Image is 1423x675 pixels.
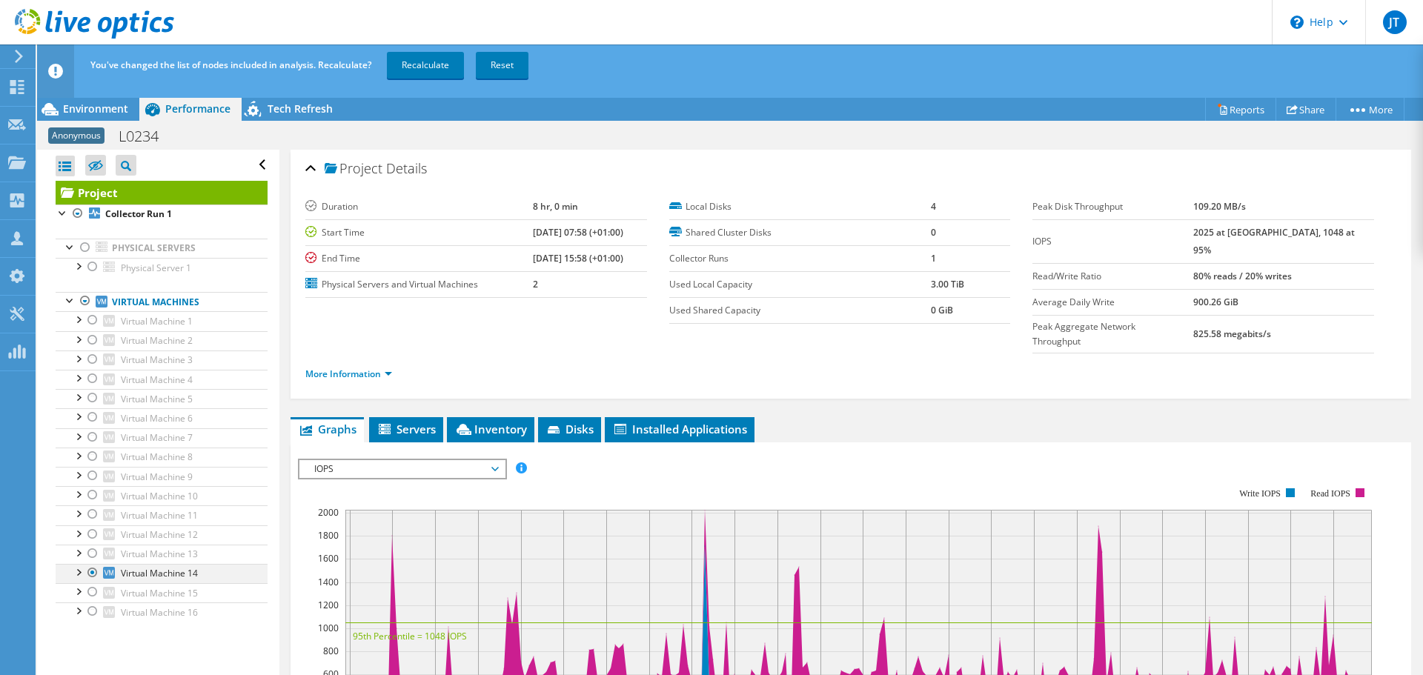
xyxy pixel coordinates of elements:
b: 3.00 TiB [931,278,964,290]
b: 109.20 MB/s [1193,200,1246,213]
text: 1800 [318,529,339,542]
span: Virtual Machine 13 [121,548,198,560]
span: Virtual Machine 14 [121,567,198,579]
a: Virtual Machine 12 [56,525,268,545]
a: Project [56,181,268,205]
a: Virtual Machine 5 [56,389,268,408]
b: [DATE] 07:58 (+01:00) [533,226,623,239]
span: Servers [377,422,436,436]
span: JT [1383,10,1407,34]
span: Virtual Machine 2 [121,334,193,347]
a: Share [1276,98,1336,121]
span: Details [386,159,427,177]
a: Virtual Machine 3 [56,350,268,370]
span: Virtual Machine 15 [121,587,198,599]
span: Virtual Machine 7 [121,431,193,444]
b: 4 [931,200,936,213]
svg: \n [1290,16,1304,29]
text: 1400 [318,576,339,588]
label: Local Disks [669,199,931,214]
label: Peak Aggregate Network Throughput [1032,319,1193,349]
span: Virtual Machine 11 [121,509,198,522]
b: 80% reads / 20% writes [1193,270,1292,282]
span: Environment [63,102,128,116]
span: Graphs [298,422,356,436]
a: Virtual Machine 15 [56,583,268,602]
text: 2000 [318,506,339,519]
a: Reset [476,52,528,79]
a: Collector Run 1 [56,205,268,224]
a: Virtual Machine 16 [56,602,268,622]
label: Used Shared Capacity [669,303,931,318]
span: Tech Refresh [268,102,333,116]
a: Virtual Machine 9 [56,467,268,486]
text: 95th Percentile = 1048 IOPS [353,630,467,642]
label: Read/Write Ratio [1032,269,1193,284]
a: Virtual Machine 4 [56,370,268,389]
a: Virtual Machine 6 [56,408,268,428]
label: Average Daily Write [1032,295,1193,310]
label: Peak Disk Throughput [1032,199,1193,214]
span: Virtual Machine 16 [121,606,198,619]
text: 800 [323,645,339,657]
label: IOPS [1032,234,1193,249]
span: Virtual Machine 5 [121,393,193,405]
a: Virtual Machines [56,292,268,311]
span: Installed Applications [612,422,747,436]
b: 8 hr, 0 min [533,200,578,213]
a: Virtual Machine 1 [56,311,268,330]
b: [DATE] 15:58 (+01:00) [533,252,623,265]
a: More Information [305,368,392,380]
a: Recalculate [387,52,464,79]
a: Virtual Machine 11 [56,505,268,525]
b: 825.58 megabits/s [1193,327,1271,340]
label: Shared Cluster Disks [669,225,931,240]
text: Write IOPS [1239,488,1281,499]
a: Virtual Machine 8 [56,448,268,467]
text: 1000 [318,622,339,634]
span: Performance [165,102,230,116]
b: 1 [931,252,936,265]
label: Duration [305,199,533,214]
b: Collector Run 1 [105,207,172,220]
label: Physical Servers and Virtual Machines [305,277,533,292]
text: 1200 [318,599,339,611]
label: End Time [305,251,533,266]
span: Virtual Machine 12 [121,528,198,541]
span: Physical Server 1 [121,262,191,274]
b: 0 [931,226,936,239]
a: Virtual Machine 2 [56,331,268,350]
a: Physical Server 1 [56,258,268,277]
a: Physical Servers [56,239,268,258]
span: Inventory [454,422,527,436]
span: Virtual Machine 3 [121,353,193,366]
b: 0 GiB [931,304,953,316]
a: Virtual Machine 13 [56,545,268,564]
text: Read IOPS [1311,488,1351,499]
span: You've changed the list of nodes included in analysis. Recalculate? [90,59,371,71]
b: 900.26 GiB [1193,296,1238,308]
span: Virtual Machine 4 [121,373,193,386]
text: 1600 [318,552,339,565]
span: Virtual Machine 6 [121,412,193,425]
h1: L0234 [112,128,182,144]
a: Virtual Machine 14 [56,564,268,583]
b: 2025 at [GEOGRAPHIC_DATA], 1048 at 95% [1193,226,1355,256]
label: Collector Runs [669,251,931,266]
span: Disks [545,422,594,436]
a: More [1336,98,1404,121]
a: Virtual Machine 10 [56,486,268,505]
span: Virtual Machine 10 [121,490,198,502]
span: Virtual Machine 9 [121,470,193,483]
b: 2 [533,278,538,290]
span: Virtual Machine 1 [121,315,193,327]
label: Start Time [305,225,533,240]
span: IOPS [307,460,497,478]
span: Project [325,162,382,176]
label: Used Local Capacity [669,277,931,292]
a: Reports [1205,98,1276,121]
span: Anonymous [48,127,105,144]
a: Virtual Machine 7 [56,428,268,448]
span: Virtual Machine 8 [121,450,193,463]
